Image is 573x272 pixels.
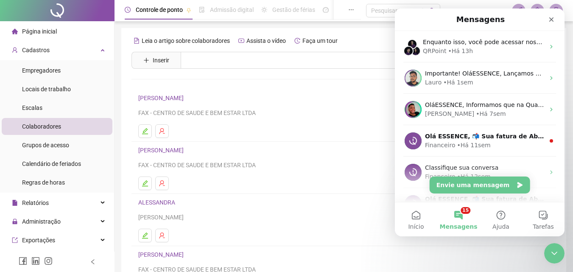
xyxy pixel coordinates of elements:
[210,6,254,13] span: Admissão digital
[30,70,47,79] div: Lauro
[53,38,78,47] div: • Há 13h
[238,38,244,44] span: youtube
[62,164,95,173] div: • Há 12sem
[143,57,149,63] span: plus
[136,6,183,13] span: Controle de ponto
[22,123,61,130] span: Colaboradores
[22,179,65,186] span: Regras de horas
[142,232,148,239] span: edit
[138,199,178,206] a: ALESSANDRA
[334,6,367,13] span: Painel do DP
[22,67,61,74] span: Empregadores
[246,37,286,44] span: Assista o vídeo
[186,8,191,13] span: pushpin
[134,38,140,44] span: file-text
[10,93,27,109] img: Profile image for João
[22,142,69,149] span: Grupos de acesso
[35,168,135,185] button: Envie uma mensagem
[28,30,271,37] span: Enquanto isso, você pode acessar nossa central de ajuda! ​ [URL][DOMAIN_NAME]
[302,37,338,44] span: Faça um tour
[10,187,27,204] img: Profile image for Financeiro
[12,219,18,224] span: lock
[445,6,507,15] span: MAYARA STEUERNAGEL - ESSENCE CLINIC
[159,128,165,135] span: user-delete
[199,7,205,13] span: file-done
[12,47,18,53] span: user-add
[429,8,436,14] span: search
[12,237,18,243] span: export
[48,70,78,79] div: • Há 1sem
[30,156,103,163] span: Classifique sua conversa
[22,199,49,206] span: Relatórios
[127,194,170,228] button: Tarefas
[395,8,565,236] iframe: Intercom live chat
[22,47,50,53] span: Cadastros
[85,194,127,228] button: Ajuda
[142,180,148,187] span: edit
[159,180,165,187] span: user-delete
[138,147,186,154] a: [PERSON_NAME]
[30,132,60,141] div: Financeiro
[30,101,79,110] div: [PERSON_NAME]
[22,218,61,225] span: Administração
[138,215,159,221] span: Tarefas
[294,38,300,44] span: history
[22,28,57,35] span: Página inicial
[28,38,52,47] div: QRPoint
[142,37,230,44] span: Leia o artigo sobre colaboradores
[10,61,27,78] img: Profile image for Lauro
[22,104,42,111] span: Escalas
[142,128,148,135] span: edit
[125,7,131,13] span: clock-circle
[138,95,186,101] a: [PERSON_NAME]
[261,7,267,13] span: sun
[138,251,186,258] a: [PERSON_NAME]
[534,7,541,14] span: bell
[22,86,71,93] span: Locais de trabalho
[12,28,18,34] span: home
[550,4,562,17] img: 76625
[159,232,165,239] span: user-delete
[137,53,176,67] button: Inserir
[272,6,315,13] span: Gestão de férias
[42,194,85,228] button: Mensagens
[348,7,354,13] span: ellipsis
[62,132,95,141] div: • Há 11sem
[30,164,60,173] div: Financeiro
[90,259,96,265] span: left
[138,108,549,118] div: FAX - CENTRO DE SAUDE E BEM ESTAR LTDA
[12,200,18,206] span: file
[10,155,27,172] img: Profile image for Financeiro
[44,257,53,265] span: instagram
[138,160,549,170] div: FAX - CENTRO DE SAUDE E BEM ESTAR LTDA
[45,215,83,221] span: Mensagens
[22,160,81,167] span: Calendário de feriados
[153,56,169,65] span: Inserir
[13,215,29,221] span: Início
[138,213,549,222] div: [PERSON_NAME]
[81,101,111,110] div: • Há 7sem
[515,7,523,14] span: notification
[544,243,565,264] iframe: Intercom live chat
[22,237,55,244] span: Exportações
[10,124,27,141] img: Profile image for Financeiro
[19,257,27,265] span: facebook
[98,215,115,221] span: Ajuda
[31,257,40,265] span: linkedin
[323,7,329,13] span: dashboard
